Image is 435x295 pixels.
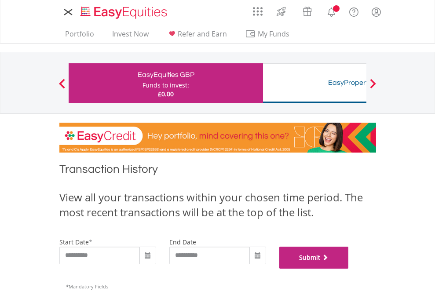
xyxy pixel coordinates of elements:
[109,29,152,43] a: Invest Now
[300,4,314,18] img: vouchers-v2.svg
[245,28,303,40] span: My Funds
[53,83,71,92] button: Previous
[74,69,258,81] div: EasyEquities GBP
[79,5,171,20] img: EasyEquities_Logo.png
[59,161,376,181] h1: Transaction History
[59,190,376,220] div: View all your transactions within your chosen time period. The most recent transactions will be a...
[364,83,382,92] button: Next
[253,7,263,16] img: grid-menu-icon.svg
[158,90,174,98] span: £0.00
[66,283,108,290] span: Mandatory Fields
[143,81,189,90] div: Funds to invest:
[247,2,268,16] a: AppsGrid
[59,238,89,246] label: start date
[320,2,343,20] a: Notifications
[62,29,98,43] a: Portfolio
[59,123,376,153] img: EasyCredit Promotion Banner
[178,29,227,39] span: Refer and Earn
[169,238,196,246] label: end date
[365,2,387,22] a: My Profile
[279,247,349,269] button: Submit
[294,2,320,18] a: Vouchers
[274,4,289,18] img: thrive-v2.svg
[163,29,230,43] a: Refer and Earn
[77,2,171,20] a: Home page
[343,2,365,20] a: FAQ's and Support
